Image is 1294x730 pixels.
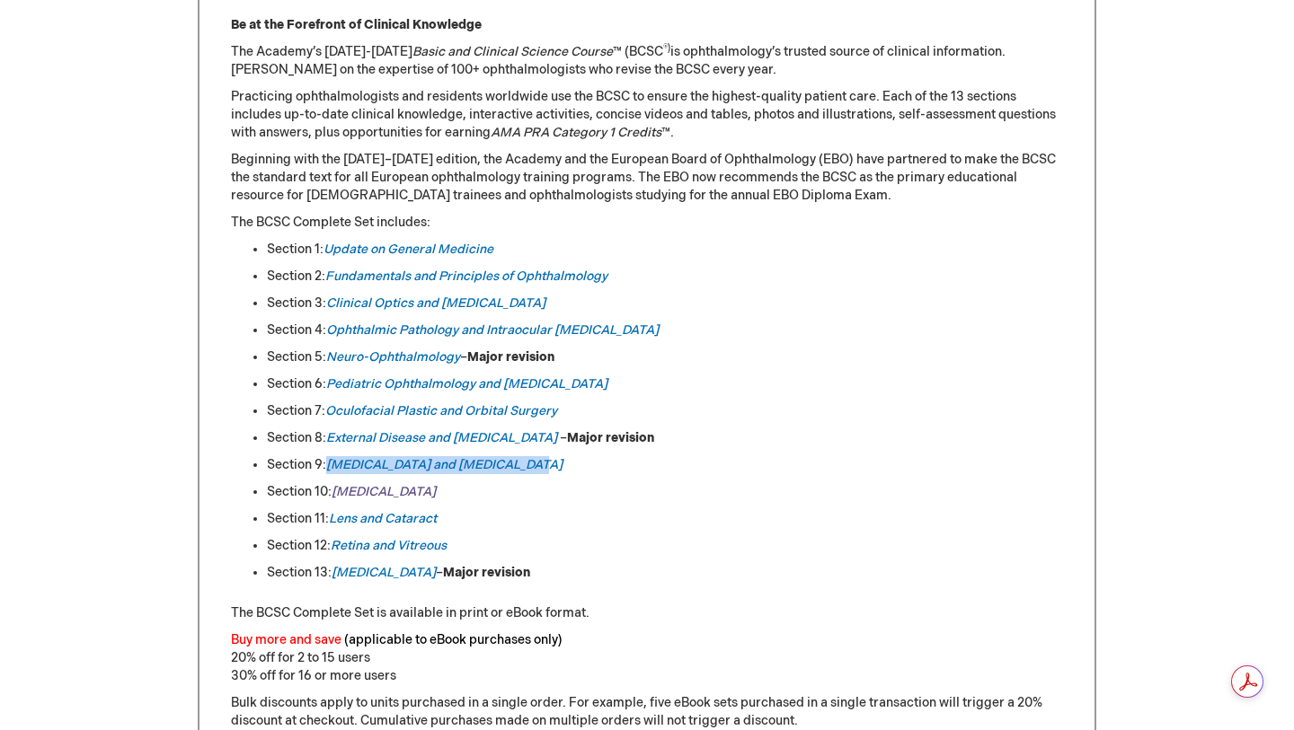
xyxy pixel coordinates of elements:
[267,564,1063,582] li: Section 13: –
[443,565,530,580] strong: Major revision
[325,268,607,284] a: Fundamentals and Principles of Ophthalmology
[267,321,1063,339] li: Section 4:
[326,376,607,391] a: Pediatric Ophthalmology and [MEDICAL_DATA]
[267,510,1063,528] li: Section 11:
[663,43,670,54] sup: ®)
[344,632,563,647] font: (applicable to eBook purchases only)
[267,456,1063,474] li: Section 9:
[231,88,1063,142] p: Practicing ophthalmologists and residents worldwide use the BCSC to ensure the highest-quality pa...
[267,295,1063,312] li: Section 3:
[267,402,1063,420] li: Section 7:
[326,349,460,365] a: Neuro-Ophthalmology
[231,43,1063,79] p: The Academy’s [DATE]-[DATE] ™ (BCSC is ophthalmology’s trusted source of clinical information. [P...
[267,429,1063,447] li: Section 8: –
[231,214,1063,232] p: The BCSC Complete Set includes:
[267,241,1063,259] li: Section 1:
[231,151,1063,205] p: Beginning with the [DATE]–[DATE] edition, the Academy and the European Board of Ophthalmology (EB...
[567,430,654,445] strong: Major revision
[231,694,1063,730] p: Bulk discounts apply to units purchased in a single order. For example, five eBook sets purchased...
[267,537,1063,555] li: Section 12:
[326,457,563,472] a: [MEDICAL_DATA] and [MEDICAL_DATA]
[325,403,557,418] a: Oculofacial Plastic and Orbital Surgery
[326,322,659,338] a: Ophthalmic Pathology and Intraocular [MEDICAL_DATA]
[267,483,1063,501] li: Section 10:
[323,242,493,257] a: Update on General Medicine
[326,295,545,311] a: Clinical Optics and [MEDICAL_DATA]
[331,538,447,553] a: Retina and Vitreous
[332,565,436,580] a: [MEDICAL_DATA]
[332,484,436,499] a: [MEDICAL_DATA]
[267,348,1063,366] li: Section 5: –
[329,511,437,526] a: Lens and Cataract
[491,125,661,140] em: AMA PRA Category 1 Credits
[326,430,557,445] a: External Disease and [MEDICAL_DATA]
[267,375,1063,393] li: Section 6:
[231,604,1063,622] p: The BCSC Complete Set is available in print or eBook format.
[231,17,482,32] strong: Be at the Forefront of Clinical Knowledge
[231,631,1063,685] p: 20% off for 2 to 15 users 30% off for 16 or more users
[412,44,613,59] em: Basic and Clinical Science Course
[231,632,341,647] font: Buy more and save
[467,349,554,365] strong: Major revision
[267,268,1063,286] li: Section 2:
